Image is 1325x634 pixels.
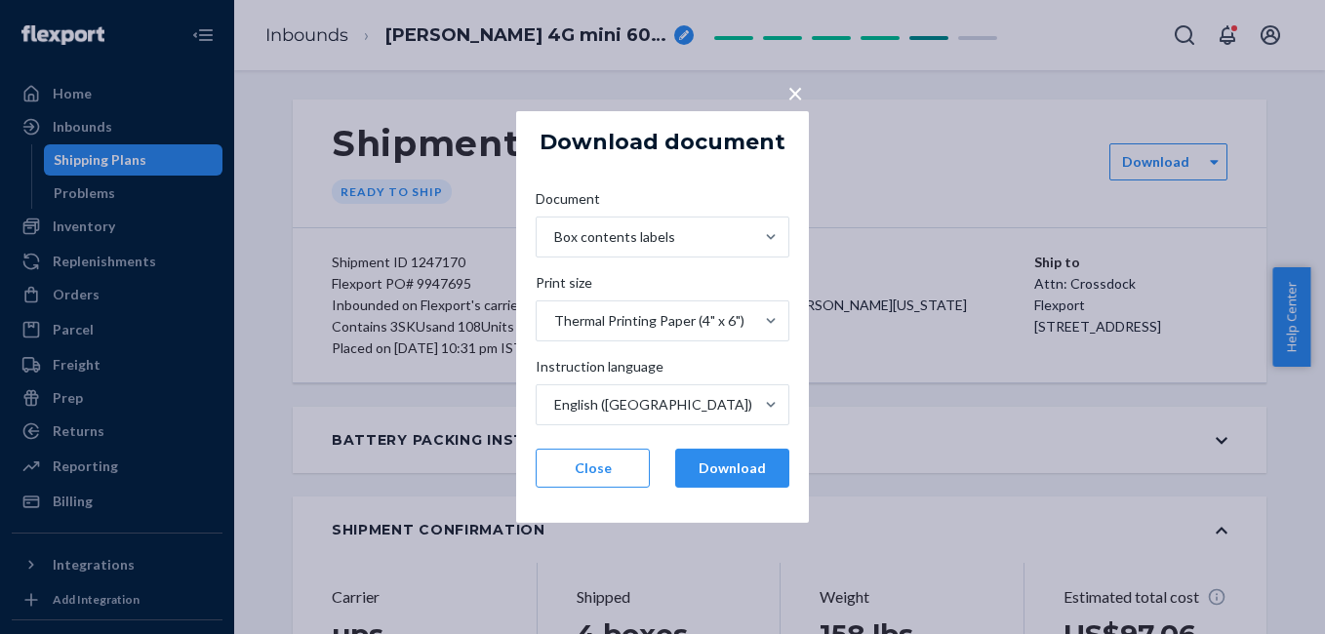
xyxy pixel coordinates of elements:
[554,395,752,415] div: English ([GEOGRAPHIC_DATA])
[1201,575,1305,624] iframe: Opens a widget where you can chat to one of our agents
[552,311,554,331] input: Print sizeThermal Printing Paper (4" x 6")
[552,395,554,415] input: Instruction languageEnglish ([GEOGRAPHIC_DATA])
[536,189,600,217] span: Document
[536,273,592,300] span: Print size
[552,227,554,247] input: DocumentBox contents labels
[536,357,663,384] span: Instruction language
[536,449,650,488] button: Close
[787,76,803,109] span: ×
[554,227,675,247] div: Box contents labels
[554,311,744,331] div: Thermal Printing Paper (4" x 6")
[675,449,789,488] button: Download
[540,131,785,154] h5: Download document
